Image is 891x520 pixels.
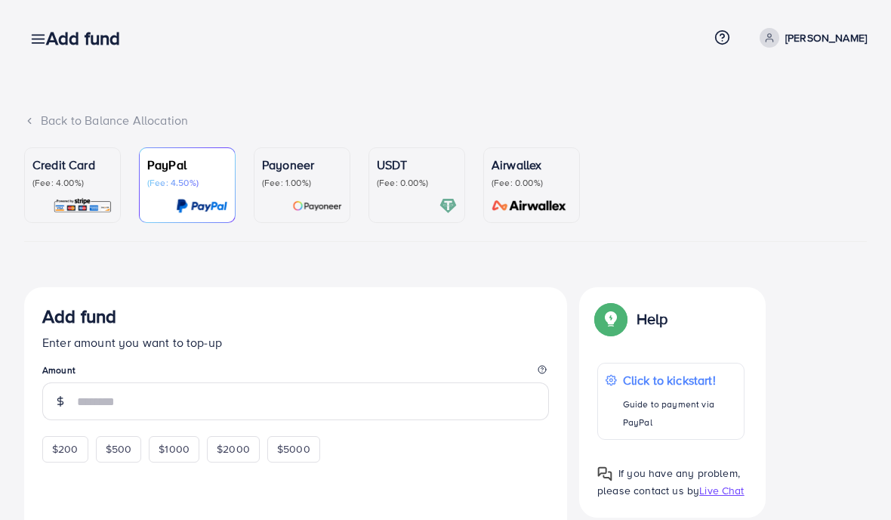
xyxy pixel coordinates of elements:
[623,395,736,432] p: Guide to payment via PayPal
[106,441,132,457] span: $500
[159,441,190,457] span: $1000
[827,452,880,509] iframe: Chat
[46,27,132,49] h3: Add fund
[439,197,457,215] img: card
[377,177,457,189] p: (Fee: 0.00%)
[487,197,572,215] img: card
[42,333,549,351] p: Enter amount you want to top-up
[53,197,113,215] img: card
[24,112,867,129] div: Back to Balance Allocation
[492,177,572,189] p: (Fee: 0.00%)
[52,441,79,457] span: $200
[292,197,342,215] img: card
[147,156,227,174] p: PayPal
[492,156,572,174] p: Airwallex
[597,466,612,481] img: Popup guide
[217,441,250,457] span: $2000
[262,156,342,174] p: Payoneer
[597,466,740,498] span: If you have any problem, please contact us by
[785,29,867,47] p: [PERSON_NAME]
[42,305,116,327] h3: Add fund
[32,177,113,189] p: (Fee: 4.00%)
[637,310,668,328] p: Help
[623,371,736,389] p: Click to kickstart!
[147,177,227,189] p: (Fee: 4.50%)
[699,483,744,498] span: Live Chat
[42,364,549,382] legend: Amount
[176,197,227,215] img: card
[262,177,342,189] p: (Fee: 1.00%)
[754,28,867,48] a: [PERSON_NAME]
[277,441,310,457] span: $5000
[597,305,624,333] img: Popup guide
[32,156,113,174] p: Credit Card
[377,156,457,174] p: USDT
